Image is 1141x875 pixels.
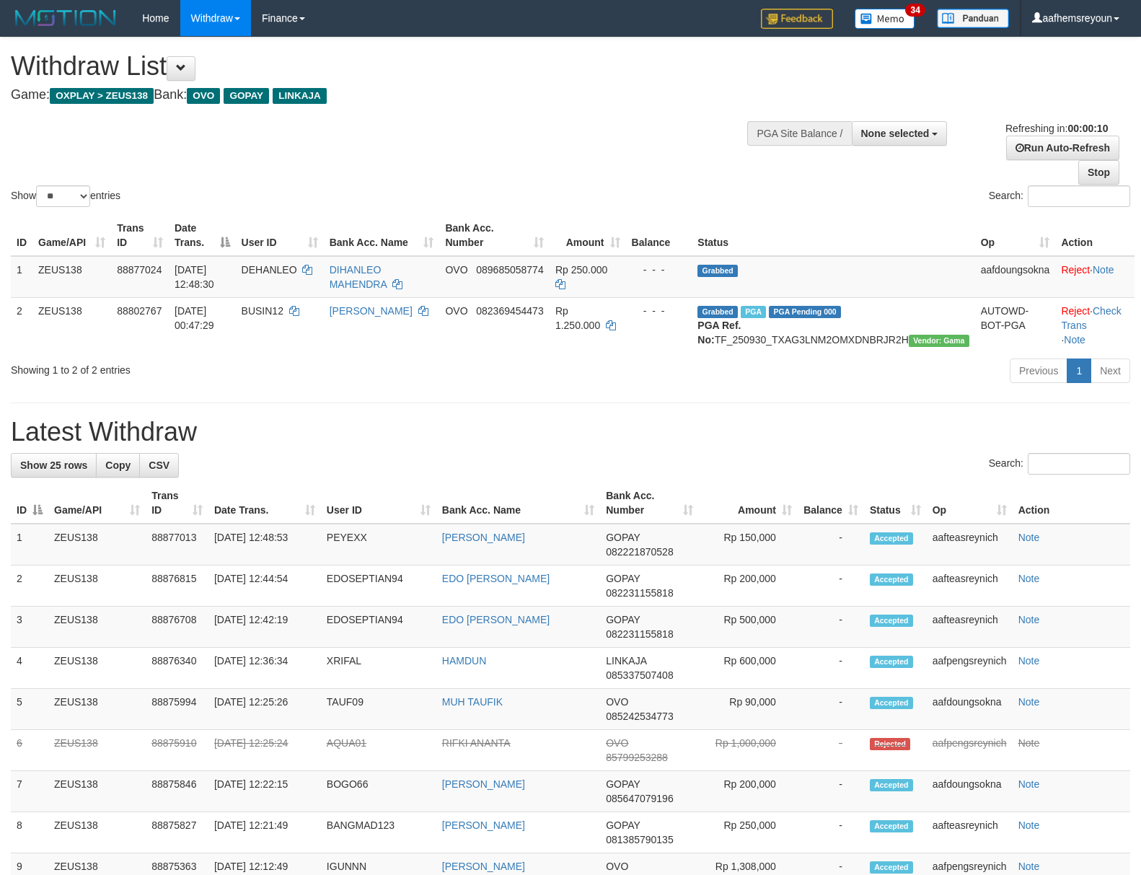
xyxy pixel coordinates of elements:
[321,566,436,607] td: EDOSEPTIAN94
[870,861,913,874] span: Accepted
[606,819,640,831] span: GOPAY
[32,297,111,353] td: ZEUS138
[111,215,169,256] th: Trans ID: activate to sort column ascending
[975,297,1056,353] td: AUTOWD-BOT-PGA
[1018,655,1040,667] a: Note
[699,524,798,566] td: Rp 150,000
[989,185,1130,207] label: Search:
[870,615,913,627] span: Accepted
[699,730,798,771] td: Rp 1,000,000
[175,305,214,331] span: [DATE] 00:47:29
[697,265,738,277] span: Grabbed
[149,460,169,471] span: CSV
[855,9,915,29] img: Button%20Memo.svg
[606,711,673,722] span: Copy 085242534773 to clipboard
[1061,264,1090,276] a: Reject
[1055,297,1135,353] td: · ·
[927,524,1013,566] td: aafteasreynich
[870,820,913,832] span: Accepted
[1018,819,1040,831] a: Note
[48,771,146,812] td: ZEUS138
[852,121,948,146] button: None selected
[208,689,321,730] td: [DATE] 12:25:26
[321,730,436,771] td: AQUA01
[606,628,673,640] span: Copy 082231155818 to clipboard
[769,306,841,318] span: PGA Pending
[798,771,864,812] td: -
[606,778,640,790] span: GOPAY
[48,607,146,648] td: ZEUS138
[175,264,214,290] span: [DATE] 12:48:30
[699,483,798,524] th: Amount: activate to sort column ascending
[48,566,146,607] td: ZEUS138
[927,812,1013,853] td: aafteasreynich
[975,215,1056,256] th: Op: activate to sort column ascending
[169,215,236,256] th: Date Trans.: activate to sort column descending
[606,655,646,667] span: LINKAJA
[1028,185,1130,207] input: Search:
[146,812,208,853] td: 88875827
[146,566,208,607] td: 88876815
[927,771,1013,812] td: aafdoungsokna
[927,648,1013,689] td: aafpengsreynich
[1006,136,1119,160] a: Run Auto-Refresh
[550,215,626,256] th: Amount: activate to sort column ascending
[11,418,1130,447] h1: Latest Withdraw
[11,7,120,29] img: MOTION_logo.png
[606,861,628,872] span: OVO
[105,460,131,471] span: Copy
[187,88,220,104] span: OVO
[242,305,283,317] span: BUSIN12
[699,607,798,648] td: Rp 500,000
[11,256,32,298] td: 1
[48,483,146,524] th: Game/API: activate to sort column ascending
[146,483,208,524] th: Trans ID: activate to sort column ascending
[442,655,486,667] a: HAMDUN
[445,305,467,317] span: OVO
[1055,256,1135,298] td: ·
[11,607,48,648] td: 3
[139,453,179,478] a: CSV
[1093,264,1114,276] a: Note
[1078,160,1119,185] a: Stop
[11,185,120,207] label: Show entries
[798,607,864,648] td: -
[1018,696,1040,708] a: Note
[442,819,525,831] a: [PERSON_NAME]
[600,483,698,524] th: Bank Acc. Number: activate to sort column ascending
[606,669,673,681] span: Copy 085337507408 to clipboard
[989,453,1130,475] label: Search:
[1055,215,1135,256] th: Action
[321,524,436,566] td: PEYEXX
[937,9,1009,28] img: panduan.png
[606,737,628,749] span: OVO
[699,648,798,689] td: Rp 600,000
[273,88,327,104] span: LINKAJA
[330,305,413,317] a: [PERSON_NAME]
[1091,359,1130,383] a: Next
[439,215,549,256] th: Bank Acc. Number: activate to sort column ascending
[208,812,321,853] td: [DATE] 12:21:49
[555,305,600,331] span: Rp 1.250.000
[870,656,913,668] span: Accepted
[146,730,208,771] td: 88875910
[321,812,436,853] td: BANGMAD123
[208,730,321,771] td: [DATE] 12:25:24
[1018,614,1040,625] a: Note
[798,730,864,771] td: -
[1067,359,1091,383] a: 1
[1061,305,1090,317] a: Reject
[699,566,798,607] td: Rp 200,000
[11,52,746,81] h1: Withdraw List
[927,689,1013,730] td: aafdoungsokna
[208,648,321,689] td: [DATE] 12:36:34
[20,460,87,471] span: Show 25 rows
[146,648,208,689] td: 88876340
[1018,573,1040,584] a: Note
[50,88,154,104] span: OXPLAY > ZEUS138
[321,689,436,730] td: TAUF09
[146,771,208,812] td: 88875846
[117,305,162,317] span: 88802767
[747,121,851,146] div: PGA Site Balance /
[606,532,640,543] span: GOPAY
